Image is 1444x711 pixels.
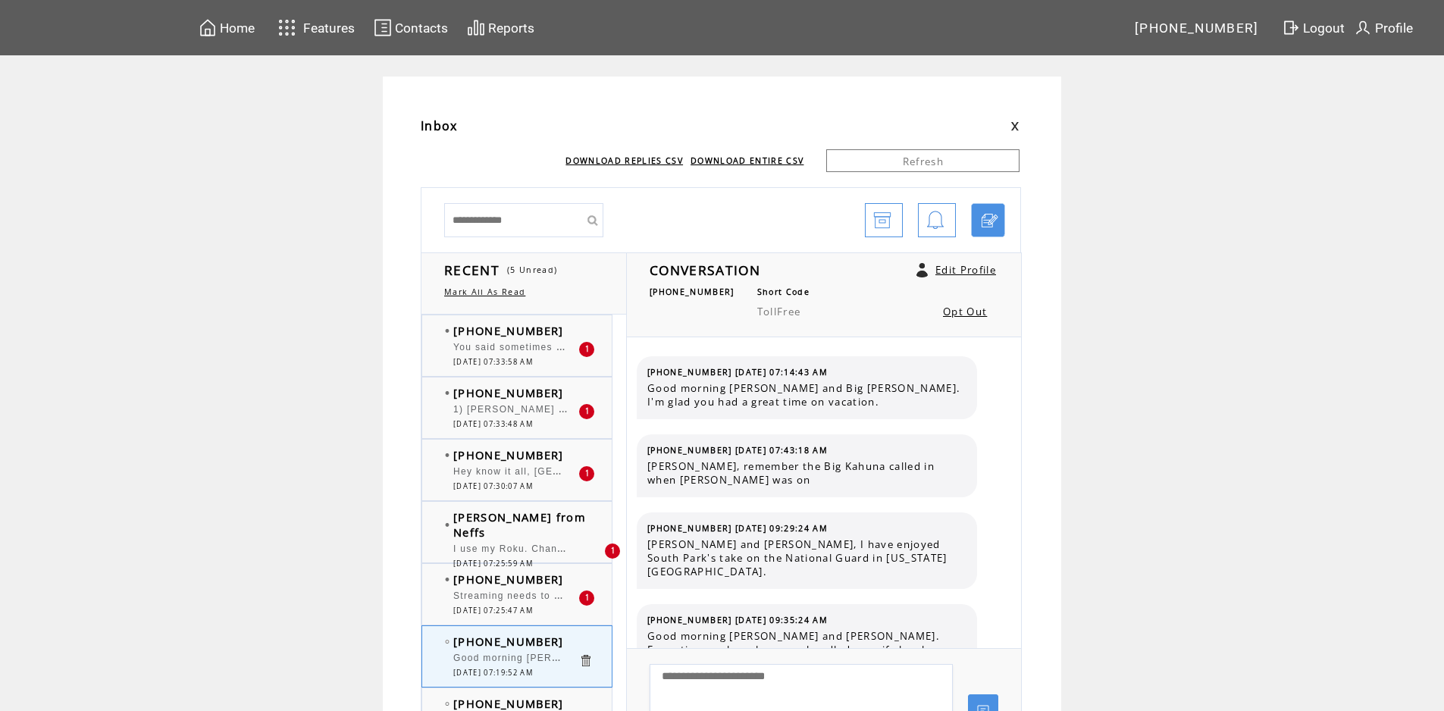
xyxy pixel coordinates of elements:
div: 1 [605,543,620,559]
span: Inbox [421,117,458,134]
img: bulletFull.png [445,391,449,395]
span: [PERSON_NAME], remember the Big Kahuna called in when [PERSON_NAME] was on [647,459,966,487]
a: Profile [1352,16,1415,39]
img: contacts.svg [374,18,392,37]
span: [PHONE_NUMBER] [DATE] 09:35:24 AM [647,615,828,625]
div: 1 [579,404,594,419]
a: Click to delete these messgaes [578,653,593,668]
a: Home [196,16,257,39]
div: 1 [579,590,594,606]
img: bulletFull.png [445,578,449,581]
span: RECENT [444,261,500,279]
input: Submit [581,203,603,237]
span: I use my Roku. Changing is fast and easy. [453,540,665,555]
span: (5 Unread) [507,265,557,275]
a: Refresh [826,149,1020,172]
a: Opt Out [943,305,987,318]
span: [PHONE_NUMBER] [453,447,564,462]
a: Click to start a chat with mobile number by SMS [971,203,1005,237]
span: [PHONE_NUMBER] [453,385,564,400]
img: exit.svg [1282,18,1300,37]
img: chart.svg [467,18,485,37]
span: Short Code [757,287,810,297]
a: DOWNLOAD ENTIRE CSV [691,155,803,166]
img: bulletFull.png [445,329,449,333]
span: [PERSON_NAME] and [PERSON_NAME], I have enjoyed South Park's take on the National Guard in [US_ST... [647,537,966,578]
span: Good morning [PERSON_NAME] and [PERSON_NAME]. Every time we have been panhandled my wife has been... [647,629,966,670]
a: DOWNLOAD REPLIES CSV [565,155,683,166]
span: [PHONE_NUMBER] [453,572,564,587]
span: TollFree [757,305,801,318]
span: [PHONE_NUMBER] [453,696,564,711]
span: [DATE] 07:33:48 AM [453,419,533,429]
span: [DATE] 07:30:07 AM [453,481,533,491]
a: Edit Profile [935,263,996,277]
span: Home [220,20,255,36]
img: bulletEmpty.png [445,702,449,706]
a: Contacts [371,16,450,39]
a: Mark All As Read [444,287,525,297]
span: Hey know it all, [GEOGRAPHIC_DATA] is in [US_STATE] not [US_STATE] but im sure you knew that [453,462,951,478]
span: Good morning [PERSON_NAME] and Big [PERSON_NAME]. [GEOGRAPHIC_DATA] Hamden [US_STATE]. [453,649,979,664]
span: [PHONE_NUMBER] [1135,20,1259,36]
span: Profile [1375,20,1413,36]
a: Reports [465,16,537,39]
span: Features [303,20,355,36]
img: profile.svg [1354,18,1372,37]
span: [PHONE_NUMBER] [650,287,735,297]
img: features.svg [274,15,300,40]
span: [DATE] 07:25:47 AM [453,606,533,615]
img: archive.png [873,204,891,238]
a: Features [271,13,357,42]
span: Streaming needs to be streamlined [453,587,628,602]
span: [PHONE_NUMBER] [DATE] 09:29:24 AM [647,523,828,534]
img: bell.png [926,204,944,238]
span: You said sometimes you want something flavored and fizzy to drink. Do you remember Fizzies? Table... [453,338,1178,353]
span: Reports [488,20,534,36]
span: Logout [1303,20,1345,36]
span: [PHONE_NUMBER] [DATE] 07:43:18 AM [647,445,828,456]
img: bulletFull.png [445,453,449,457]
span: [DATE] 07:25:59 AM [453,559,533,568]
div: 1 [579,342,594,357]
span: [DATE] 07:33:58 AM [453,357,533,367]
span: CONVERSATION [650,261,760,279]
span: [PERSON_NAME] from Neffs [453,509,586,540]
img: bulletEmpty.png [445,640,449,644]
div: 1 [579,466,594,481]
span: [PHONE_NUMBER] [DATE] 07:14:43 AM [647,367,828,377]
span: [PHONE_NUMBER] [453,323,564,338]
img: home.svg [199,18,217,37]
span: Good morning [PERSON_NAME] and Big [PERSON_NAME]. I'm glad you had a great time on vacation. [647,381,966,409]
a: Click to edit user profile [916,263,928,277]
span: Contacts [395,20,448,36]
span: [PHONE_NUMBER] [453,634,564,649]
a: Logout [1280,16,1352,39]
img: bulletFull.png [445,523,449,527]
span: [DATE] 07:19:52 AM [453,668,533,678]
